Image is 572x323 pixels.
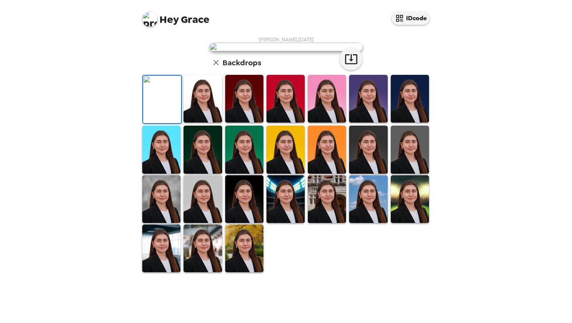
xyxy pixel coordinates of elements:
[142,8,210,25] span: Grace
[223,57,261,69] h6: Backdrops
[159,13,179,26] span: Hey
[392,11,430,25] button: IDcode
[143,76,181,123] img: Original
[142,11,158,27] img: profile pic
[210,43,362,51] img: user
[259,36,314,43] span: [PERSON_NAME] , [DATE]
